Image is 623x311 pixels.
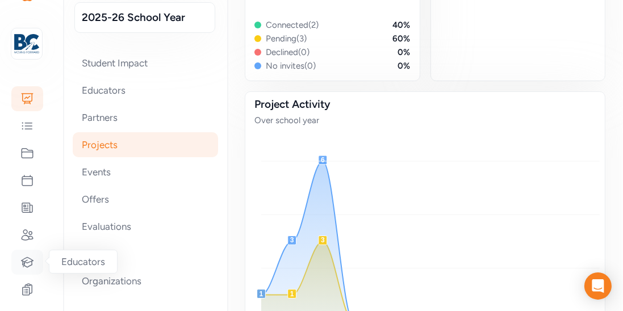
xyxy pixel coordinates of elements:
div: Partners [73,105,218,130]
div: Offers [73,187,218,212]
div: Over school year [254,115,596,126]
img: logo [14,31,39,56]
div: Organizations [73,268,218,293]
div: Student Impact [73,51,218,75]
div: 0 % [398,60,411,72]
div: Pending ( 3 ) [266,33,307,44]
div: Evaluations [73,214,218,239]
div: 0 % [398,47,411,58]
div: Projects [73,132,218,157]
span: 2025-26 School Year [82,10,208,26]
div: 40 % [393,19,411,31]
div: Connected ( 2 ) [266,19,319,31]
div: Educators [73,78,218,103]
button: 2025-26 School Year [74,2,215,33]
div: No invites ( 0 ) [266,60,316,72]
div: Sites [73,241,218,266]
div: Declined ( 0 ) [266,47,310,58]
div: Open Intercom Messenger [584,272,612,300]
div: 60 % [393,33,411,44]
div: Project Activity [254,96,596,112]
div: Events [73,159,218,184]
